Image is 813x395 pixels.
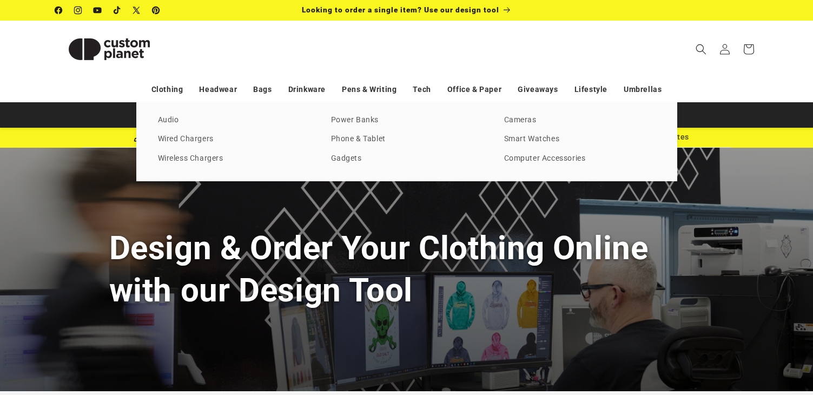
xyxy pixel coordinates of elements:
span: Looking to order a single item? Use our design tool [302,5,499,14]
a: Wireless Chargers [158,152,309,166]
a: Lifestyle [574,80,607,99]
a: Power Banks [331,113,482,128]
a: Clothing [151,80,183,99]
a: Tech [413,80,431,99]
a: Computer Accessories [504,152,656,166]
a: Bags [253,80,272,99]
a: Umbrellas [624,80,662,99]
img: Custom Planet [55,25,163,74]
a: Wired Chargers [158,132,309,147]
a: Phone & Tablet [331,132,482,147]
a: Custom Planet [51,21,167,77]
a: Audio [158,113,309,128]
a: Gadgets [331,152,482,166]
summary: Search [689,37,713,61]
a: Headwear [199,80,237,99]
a: Smart Watches [504,132,656,147]
h1: Design & Order Your Clothing Online with our Design Tool [109,227,704,311]
a: Office & Paper [447,80,501,99]
a: Giveaways [518,80,558,99]
a: Drinkware [288,80,326,99]
a: Cameras [504,113,656,128]
a: Pens & Writing [342,80,396,99]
